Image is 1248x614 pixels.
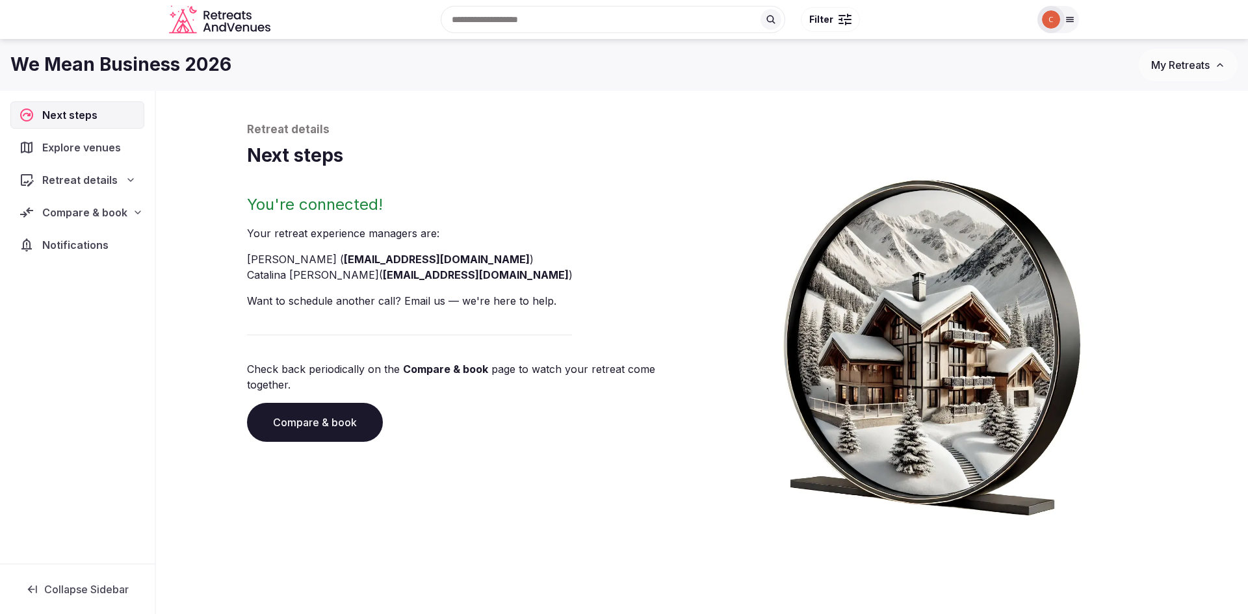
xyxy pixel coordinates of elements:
[10,231,144,259] a: Notifications
[247,194,697,215] h2: You're connected!
[44,583,129,596] span: Collapse Sidebar
[10,52,231,77] h1: We Mean Business 2026
[247,251,697,267] li: [PERSON_NAME] ( )
[383,268,569,281] a: [EMAIL_ADDRESS][DOMAIN_NAME]
[10,575,144,604] button: Collapse Sidebar
[247,361,697,392] p: Check back periodically on the page to watch your retreat come together.
[1151,58,1210,71] span: My Retreats
[1139,49,1238,81] button: My Retreats
[42,237,114,253] span: Notifications
[801,7,860,32] button: Filter
[247,122,1157,138] p: Retreat details
[42,205,127,220] span: Compare & book
[169,5,273,34] a: Visit the homepage
[247,293,697,309] p: Want to schedule another call? Email us — we're here to help.
[1042,10,1060,29] img: Catalina
[344,253,530,266] a: [EMAIL_ADDRESS][DOMAIN_NAME]
[10,134,144,161] a: Explore venues
[42,172,118,188] span: Retreat details
[169,5,273,34] svg: Retreats and Venues company logo
[247,403,383,442] a: Compare & book
[247,267,697,283] li: Catalina [PERSON_NAME] ( )
[42,140,126,155] span: Explore venues
[759,168,1105,516] img: Winter chalet retreat in picture frame
[247,143,1157,168] h1: Next steps
[809,13,833,26] span: Filter
[42,107,103,123] span: Next steps
[247,225,697,241] p: Your retreat experience manager s are :
[403,363,488,376] a: Compare & book
[10,101,144,129] a: Next steps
